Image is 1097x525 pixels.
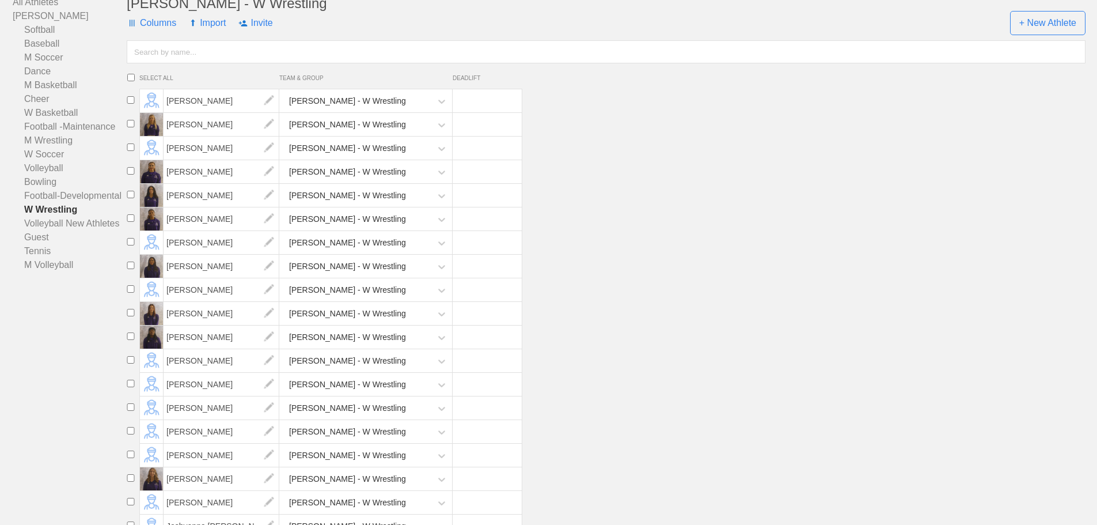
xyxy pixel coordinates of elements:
span: [PERSON_NAME] [164,255,279,278]
img: edit.png [257,184,280,207]
a: Bowling [13,175,127,189]
div: [PERSON_NAME] - W Wrestling [289,209,406,230]
span: [PERSON_NAME] [164,113,279,136]
img: edit.png [257,255,280,278]
img: edit.png [257,137,280,160]
a: M Volleyball [13,258,127,272]
a: W Wrestling [13,203,127,217]
div: [PERSON_NAME] - W Wrestling [289,90,406,112]
a: M Soccer [13,51,127,65]
span: Invite [238,6,272,40]
img: edit.png [257,420,280,443]
span: [PERSON_NAME] [164,231,279,254]
span: [PERSON_NAME] [164,467,279,490]
span: [PERSON_NAME] [164,349,279,372]
a: [PERSON_NAME] [164,190,279,200]
img: edit.png [257,326,280,349]
span: [PERSON_NAME] [164,160,279,183]
div: [PERSON_NAME] - W Wrestling [289,445,406,466]
span: [PERSON_NAME] [164,278,279,301]
a: [PERSON_NAME] [164,450,279,460]
a: Tennis [13,244,127,258]
a: Volleyball [13,161,127,175]
span: [PERSON_NAME] [164,89,279,112]
iframe: Chat Widget [1039,470,1097,525]
span: [PERSON_NAME] [164,326,279,349]
div: [PERSON_NAME] - W Wrestling [289,114,406,135]
div: [PERSON_NAME] - W Wrestling [289,350,406,372]
div: [PERSON_NAME] - W Wrestling [289,374,406,395]
a: [PERSON_NAME] [164,167,279,176]
span: DEADLIFT [453,75,517,81]
img: edit.png [257,396,280,420]
div: [PERSON_NAME] - W Wrestling [289,469,406,490]
span: [PERSON_NAME] [164,137,279,160]
div: [PERSON_NAME] - W Wrestling [289,256,406,277]
a: [PERSON_NAME] [164,426,279,436]
div: [PERSON_NAME] - W Wrestling [289,138,406,159]
span: + New Athlete [1010,11,1085,35]
a: [PERSON_NAME] [164,474,279,484]
a: Football-Developmental [13,189,127,203]
span: TEAM & GROUP [279,75,453,81]
a: [PERSON_NAME] [164,214,279,224]
span: [PERSON_NAME] [164,302,279,325]
img: edit.png [257,207,280,231]
img: edit.png [257,302,280,325]
div: [PERSON_NAME] - W Wrestling [289,327,406,348]
img: edit.png [257,467,280,490]
img: edit.png [257,278,280,301]
span: [PERSON_NAME] [164,396,279,420]
img: edit.png [257,113,280,136]
a: [PERSON_NAME] [164,332,279,342]
a: [PERSON_NAME] [13,9,127,23]
a: Football -Maintenance [13,120,127,134]
img: edit.png [257,491,280,514]
img: edit.png [257,89,280,112]
img: edit.png [257,373,280,396]
input: Search by name... [127,40,1085,63]
a: W Basketball [13,106,127,120]
a: [PERSON_NAME] [164,285,279,294]
div: [PERSON_NAME] - W Wrestling [289,161,406,183]
span: [PERSON_NAME] [164,491,279,514]
a: M Basketball [13,78,127,92]
a: Dance [13,65,127,78]
a: [PERSON_NAME] [164,261,279,271]
a: Baseball [13,37,127,51]
div: [PERSON_NAME] - W Wrestling [289,232,406,254]
div: [PERSON_NAME] - W Wrestling [289,303,406,324]
a: [PERSON_NAME] [164,143,279,153]
a: W Soccer [13,148,127,161]
div: [PERSON_NAME] - W Wrestling [289,398,406,419]
a: Guest [13,231,127,244]
span: Import [189,6,226,40]
span: [PERSON_NAME] [164,373,279,396]
a: [PERSON_NAME] [164,356,279,365]
a: Volleyball New Athletes [13,217,127,231]
div: [PERSON_NAME] - W Wrestling [289,185,406,206]
a: M Wrestling [13,134,127,148]
div: [PERSON_NAME] - W Wrestling [289,492,406,513]
span: [PERSON_NAME] [164,184,279,207]
div: [PERSON_NAME] - W Wrestling [289,421,406,443]
span: [PERSON_NAME] [164,207,279,231]
span: [PERSON_NAME] [164,420,279,443]
a: [PERSON_NAME] [164,119,279,129]
a: Cheer [13,92,127,106]
span: SELECT ALL [139,75,279,81]
a: Softball [13,23,127,37]
a: [PERSON_NAME] [164,497,279,507]
span: [PERSON_NAME] [164,444,279,467]
span: Columns [127,6,176,40]
div: [PERSON_NAME] - W Wrestling [289,280,406,301]
a: [PERSON_NAME] [164,403,279,413]
img: edit.png [257,160,280,183]
a: [PERSON_NAME] [164,96,279,105]
img: edit.png [257,444,280,467]
a: [PERSON_NAME] [164,237,279,247]
img: edit.png [257,349,280,372]
a: [PERSON_NAME] [164,308,279,318]
a: [PERSON_NAME] [164,379,279,389]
